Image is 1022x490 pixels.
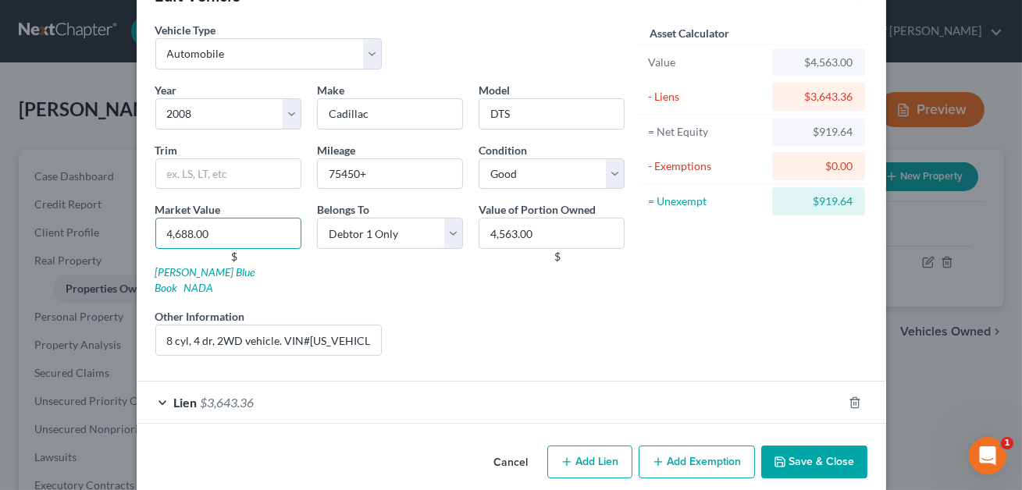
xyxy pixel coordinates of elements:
[479,201,596,218] label: Value of Portion Owned
[648,124,766,140] div: = Net Equity
[155,142,178,158] label: Trim
[650,25,729,41] label: Asset Calculator
[491,249,625,265] div: $
[547,446,632,478] button: Add Lien
[155,158,301,190] input: ex. LS, LT, etc
[479,142,527,158] label: Condition
[155,265,255,294] a: [PERSON_NAME] Blue Book
[785,194,853,209] div: $919.64
[785,55,853,70] div: $4,563.00
[479,98,625,130] input: ex. Altima
[317,142,355,158] label: Mileage
[174,395,198,410] span: Lien
[785,124,853,140] div: $919.64
[479,82,510,98] label: Model
[648,194,766,209] div: = Unexempt
[648,55,766,70] div: Value
[155,308,245,325] label: Other Information
[785,158,853,174] div: $0.00
[155,201,221,218] label: Market Value
[317,203,369,216] span: Belongs To
[1001,437,1013,449] span: 1
[639,446,755,478] button: Add Exemption
[155,325,383,356] input: (optional)
[648,89,766,105] div: - Liens
[317,158,463,190] input: --
[482,447,541,478] button: Cancel
[479,218,625,249] input: 0.00
[201,395,255,410] span: $3,643.36
[317,98,463,130] input: ex. Nissan
[184,281,214,294] a: NADA
[969,437,1006,474] iframe: Intercom live chat
[155,82,177,98] label: Year
[155,22,216,38] label: Vehicle Type
[317,83,344,97] span: Make
[648,158,766,174] div: - Exemptions
[168,249,301,265] div: $
[785,89,853,105] div: $3,643.36
[155,218,301,249] input: 0.00
[761,446,867,478] button: Save & Close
